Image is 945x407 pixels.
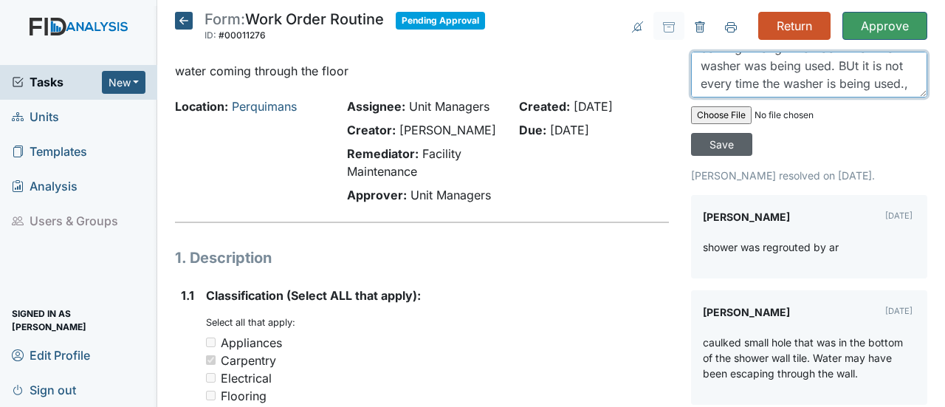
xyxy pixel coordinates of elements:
input: Save [691,133,752,156]
span: [DATE] [550,123,589,137]
label: [PERSON_NAME] [703,302,790,323]
strong: Assignee: [347,99,405,114]
div: Work Order Routine [205,12,384,44]
input: Carpentry [206,355,216,365]
span: [PERSON_NAME] [399,123,496,137]
div: Carpentry [221,352,276,369]
a: Tasks [12,73,102,91]
label: 1.1 [181,287,194,304]
span: Form: [205,10,245,28]
label: [PERSON_NAME] [703,207,790,228]
span: Classification (Select ALL that apply): [206,288,421,303]
span: ID: [205,30,216,41]
p: caulked small hole that was in the bottom of the shower wall tile. Water may have been escaping t... [703,335,915,381]
span: Sign out [12,378,76,401]
span: Units [12,106,59,129]
p: water coming through the floor [175,62,669,80]
strong: Created: [519,99,570,114]
strong: Creator: [347,123,396,137]
h1: 1. Description [175,247,669,269]
small: Select all that apply: [206,317,295,328]
span: Templates [12,140,87,163]
small: [DATE] [885,211,913,221]
span: Analysis [12,175,78,198]
input: Return [758,12,831,40]
button: New [102,71,146,94]
div: Electrical [221,369,272,387]
span: Unit Managers [410,188,491,202]
input: Approve [842,12,927,40]
span: [DATE] [574,99,613,114]
span: #00011276 [219,30,266,41]
p: [PERSON_NAME] resolved on [DATE]. [691,168,927,183]
span: Signed in as [PERSON_NAME] [12,309,145,332]
strong: Approver: [347,188,407,202]
input: Appliances [206,338,216,347]
div: Appliances [221,334,282,352]
div: Flooring [221,387,267,405]
span: Unit Managers [409,99,489,114]
strong: Remediator: [347,146,419,161]
a: Perquimans [232,99,297,114]
input: Flooring [206,391,216,400]
span: Pending Approval [396,12,485,30]
strong: Due: [519,123,546,137]
small: [DATE] [885,306,913,316]
p: shower was regrouted by ar [703,239,839,255]
strong: Location: [175,99,228,114]
span: Edit Profile [12,343,90,366]
input: Electrical [206,373,216,383]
